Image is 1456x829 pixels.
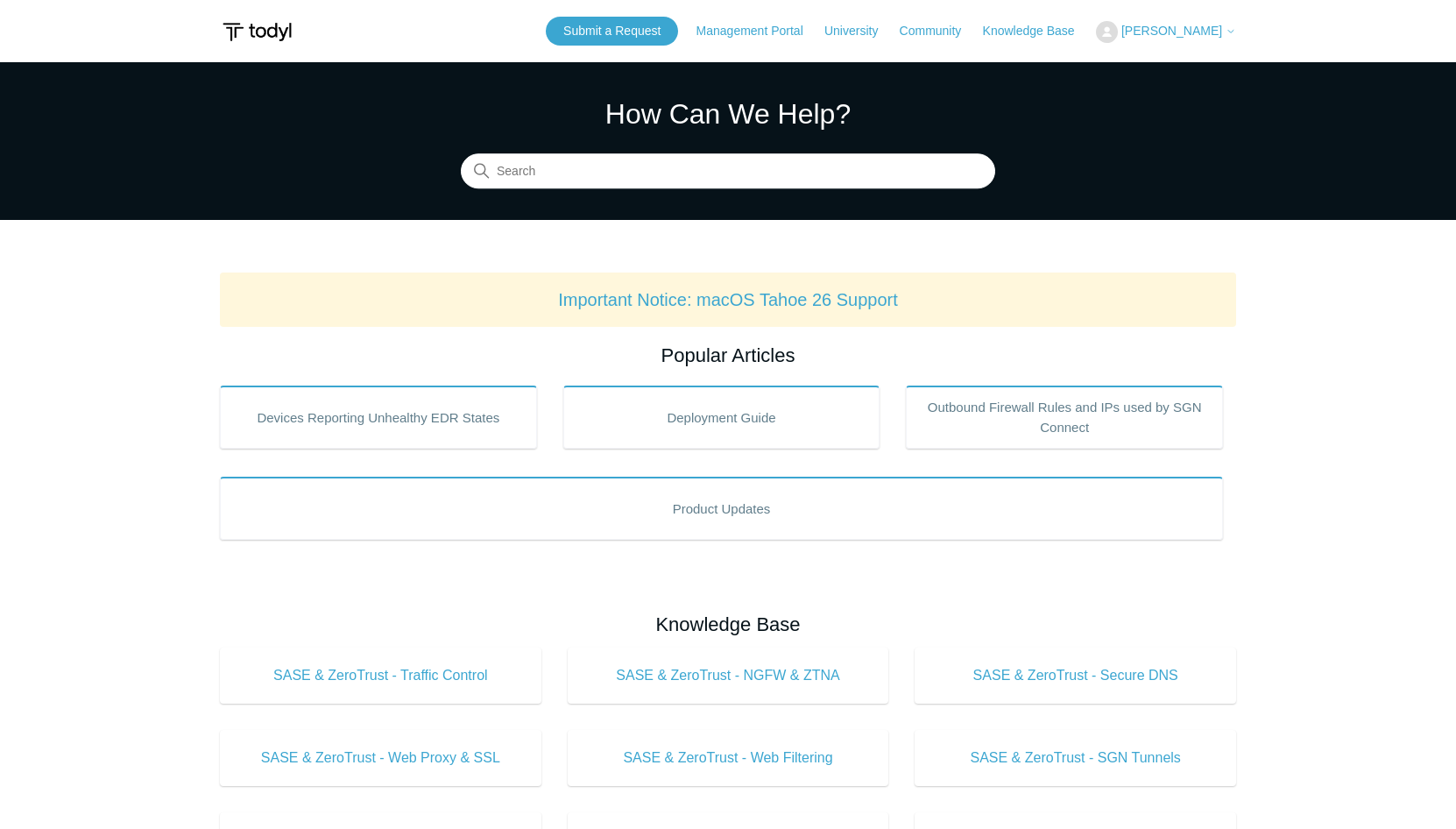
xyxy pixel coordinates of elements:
[461,93,995,135] h1: How Can We Help?
[1096,21,1236,43] button: [PERSON_NAME]
[220,648,541,704] a: SASE & ZeroTrust - Traffic Control
[220,477,1223,540] a: Product Updates
[546,17,678,46] a: Submit a Request
[220,610,1236,639] h2: Knowledge Base
[594,748,863,769] span: SASE & ZeroTrust - Web Filtering
[941,748,1210,769] span: SASE & ZeroTrust - SGN Tunnels
[1121,24,1222,38] span: [PERSON_NAME]
[594,665,863,686] span: SASE & ZeroTrust - NGFW & ZTNA
[915,648,1236,704] a: SASE & ZeroTrust - Secure DNS
[824,22,895,40] a: University
[246,665,515,686] span: SASE & ZeroTrust - Traffic Control
[568,730,889,786] a: SASE & ZeroTrust - Web Filtering
[915,730,1236,786] a: SASE & ZeroTrust - SGN Tunnels
[558,290,898,309] a: Important Notice: macOS Tahoe 26 Support
[696,22,821,40] a: Management Portal
[568,648,889,704] a: SASE & ZeroTrust - NGFW & ZTNA
[983,22,1092,40] a: Knowledge Base
[246,748,515,769] span: SASE & ZeroTrust - Web Proxy & SSL
[906,386,1223,449] a: Outbound Firewall Rules and IPs used by SGN Connect
[563,386,880,449] a: Deployment Guide
[220,16,294,48] img: Todyl Support Center Help Center home page
[941,665,1210,686] span: SASE & ZeroTrust - Secure DNS
[220,730,541,786] a: SASE & ZeroTrust - Web Proxy & SSL
[220,386,537,449] a: Devices Reporting Unhealthy EDR States
[220,341,1236,370] h2: Popular Articles
[461,154,995,189] input: Search
[900,22,979,40] a: Community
